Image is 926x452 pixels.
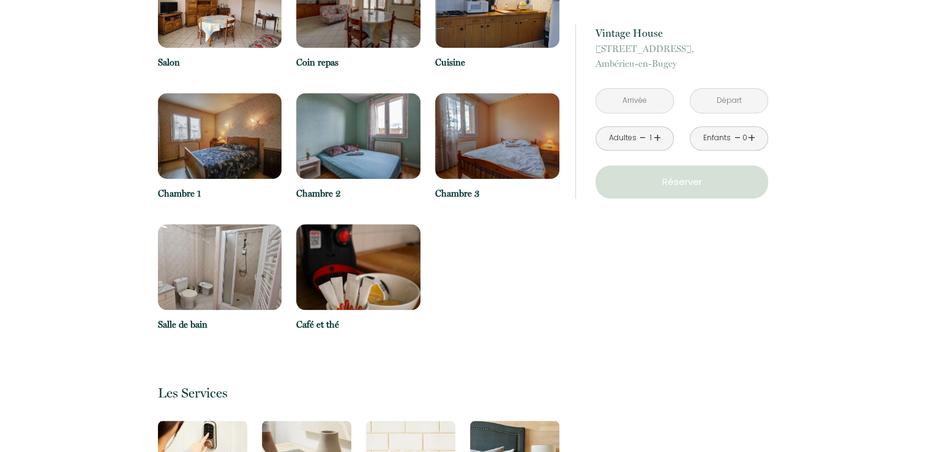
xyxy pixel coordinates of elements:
a: - [640,129,646,148]
p: Cuisine [435,55,559,70]
p: Les Services [158,385,559,401]
p: Réserver [600,175,764,189]
img: 17273768542201.jpg [158,224,282,310]
a: + [748,129,755,148]
div: Enfants [703,132,731,144]
p: Vintage House [596,24,768,42]
div: Adultes [608,132,636,144]
input: Arrivée [596,89,673,113]
img: 17302242460815.jpeg [296,224,420,310]
p: Salon [158,55,282,70]
button: Réserver [596,165,768,198]
p: Chambre 3 [435,186,559,201]
p: Salle de bain [158,317,282,332]
input: Départ [690,89,767,113]
a: + [654,129,661,148]
img: 17302239968991.jpeg [435,93,559,179]
p: Coin repas [296,55,420,70]
img: 17302239441757.jpeg [296,93,420,179]
a: - [734,129,741,148]
p: Ambérieu-en-Bugey [596,42,768,71]
p: Chambre 2 [296,186,420,201]
div: 1 [648,132,654,144]
p: Café et thé [296,317,420,332]
p: Chambre 1 [158,186,282,201]
div: 0 [742,132,748,144]
span: [STREET_ADDRESS], [596,42,768,56]
img: 17302238797224.jpeg [158,93,282,179]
